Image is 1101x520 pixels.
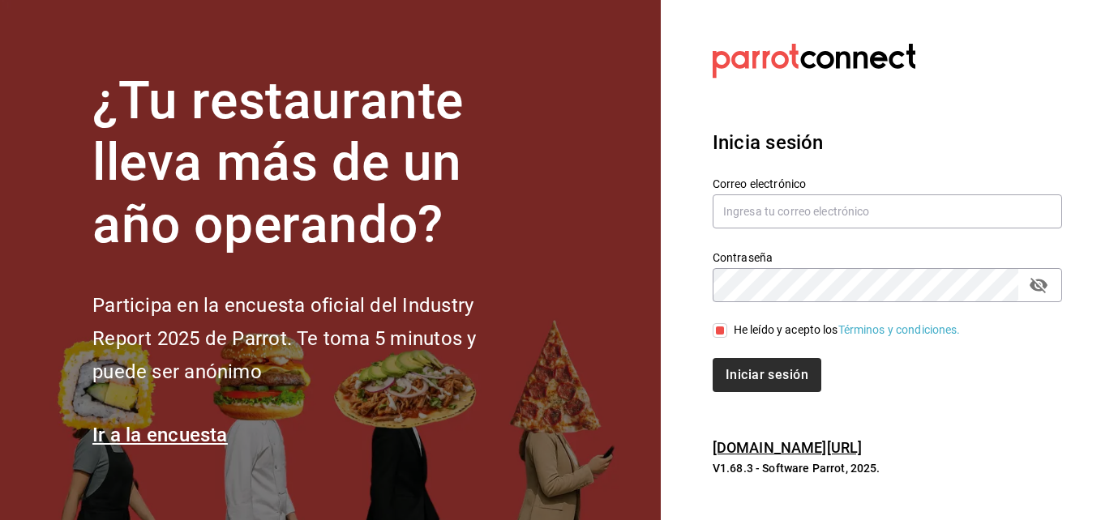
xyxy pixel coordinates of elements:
[734,322,961,339] div: He leído y acepto los
[92,424,228,446] a: Ir a la encuesta
[713,460,1062,476] p: V1.68.3 - Software Parrot, 2025.
[713,251,1062,262] label: Contraseña
[713,194,1062,228] input: Ingresa tu correo electrónico
[713,439,862,456] a: [DOMAIN_NAME][URL]
[92,70,530,257] h1: ¿Tu restaurante lleva más de un año operando?
[713,177,1062,189] label: Correo electrónico
[713,128,1062,157] h3: Inicia sesión
[1025,271,1052,299] button: Campo de contraseña
[713,358,821,392] button: Iniciar sesión
[838,323,961,336] a: Términos y condiciones.
[92,289,530,388] h2: Participa en la encuesta oficial del Industry Report 2025 de Parrot. Te toma 5 minutos y puede se...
